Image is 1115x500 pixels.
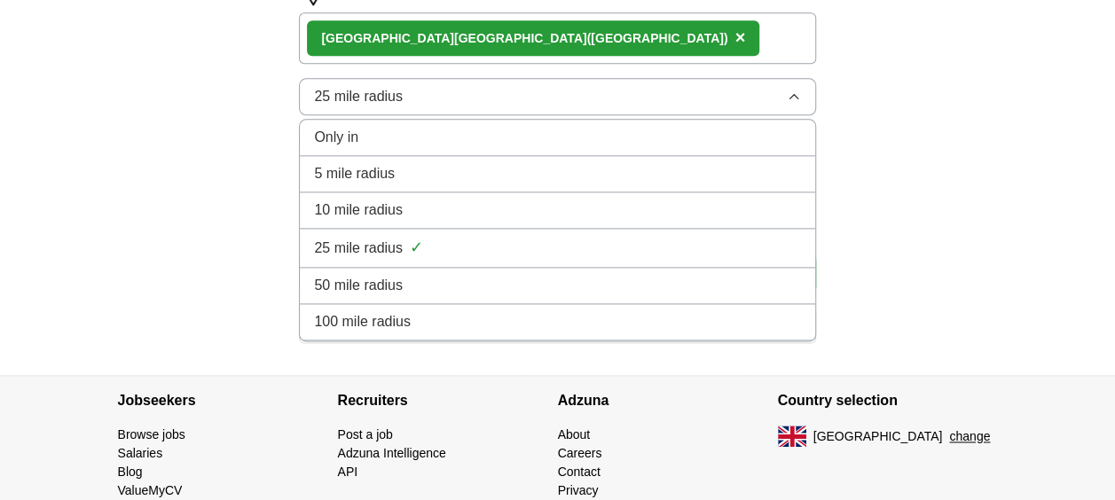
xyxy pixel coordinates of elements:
[338,427,393,441] a: Post a job
[338,465,358,479] a: API
[410,236,423,260] span: ✓
[314,275,403,296] span: 50 mile radius
[118,483,183,497] a: ValueMyCV
[338,446,446,460] a: Adzuna Intelligence
[314,86,403,107] span: 25 mile radius
[314,163,395,184] span: 5 mile radius
[778,426,806,447] img: UK flag
[778,376,998,426] h4: Country selection
[949,427,990,446] button: change
[314,238,403,259] span: 25 mile radius
[586,31,727,45] span: ([GEOGRAPHIC_DATA])
[734,25,745,51] button: ×
[813,427,943,446] span: [GEOGRAPHIC_DATA]
[299,78,815,115] button: 25 mile radius
[118,427,185,441] a: Browse jobs
[558,483,599,497] a: Privacy
[321,29,727,48] div: [GEOGRAPHIC_DATA]
[558,465,601,479] a: Contact
[734,27,745,47] span: ×
[321,31,454,45] strong: [GEOGRAPHIC_DATA]
[558,427,591,441] a: About
[314,199,403,221] span: 10 mile radius
[118,465,143,479] a: Blog
[118,446,163,460] a: Salaries
[314,127,358,148] span: Only in
[314,311,411,332] span: 100 mile radius
[558,446,602,460] a: Careers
